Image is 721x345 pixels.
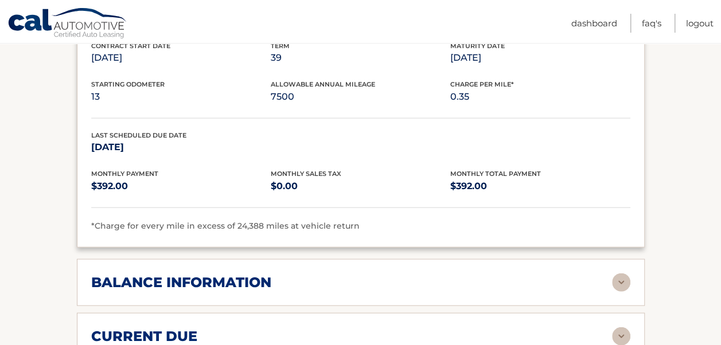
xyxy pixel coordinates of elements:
[271,178,450,194] p: $0.00
[571,14,617,33] a: Dashboard
[271,50,450,66] p: 39
[450,89,630,105] p: 0.35
[91,50,271,66] p: [DATE]
[271,89,450,105] p: 7500
[450,178,630,194] p: $392.00
[450,50,630,66] p: [DATE]
[686,14,714,33] a: Logout
[271,80,375,88] span: Allowable Annual Mileage
[91,328,197,345] h2: current due
[642,14,661,33] a: FAQ's
[91,178,271,194] p: $392.00
[91,274,271,291] h2: balance information
[91,89,271,105] p: 13
[91,42,170,50] span: Contract Start Date
[91,221,360,231] span: *Charge for every mile in excess of 24,388 miles at vehicle return
[91,80,165,88] span: Starting Odometer
[7,7,128,41] a: Cal Automotive
[271,170,341,178] span: Monthly Sales Tax
[271,42,290,50] span: Term
[612,273,630,292] img: accordion-rest.svg
[91,170,158,178] span: Monthly Payment
[91,139,271,155] p: [DATE]
[450,170,541,178] span: Monthly Total Payment
[450,80,514,88] span: Charge Per Mile*
[450,42,505,50] span: Maturity Date
[91,131,186,139] span: Last Scheduled Due Date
